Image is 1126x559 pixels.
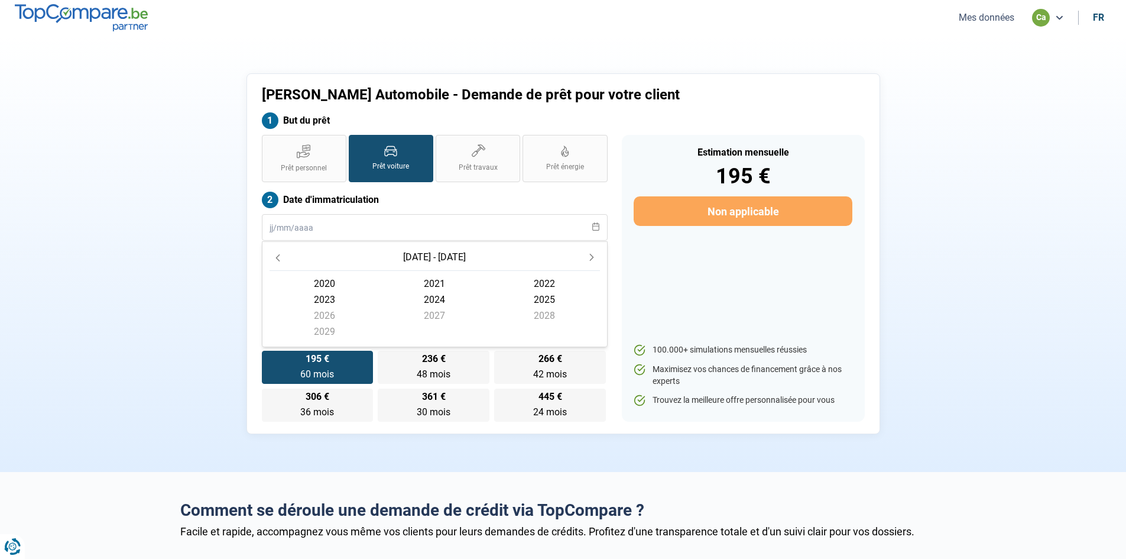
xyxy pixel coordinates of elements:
[634,344,852,356] li: 100.000+ simulations mensuelles réussies
[300,406,334,418] span: 36 mois
[634,196,852,226] button: Non applicable
[270,324,379,340] span: 2029
[372,161,409,172] span: Prêt voiture
[180,500,946,521] h2: Comment se déroule une demande de crédit via TopCompare ?
[634,166,852,187] div: 195 €
[15,4,148,31] img: TopCompare.be
[546,162,584,172] span: Prêt énergie
[403,251,466,263] span: [DATE] - [DATE]
[634,395,852,406] li: Trouvez la meilleure offre personnalisée pour vous
[262,241,608,347] div: Choose Date
[262,86,710,104] h1: [PERSON_NAME] Automobile - Demande de prêt pour votre client
[1093,12,1104,23] div: fr
[379,308,489,324] span: 2027
[583,249,600,266] button: Next Decade
[281,163,327,173] span: Prêt personnel
[306,392,329,402] span: 306 €
[422,354,446,364] span: 236 €
[262,112,608,129] label: But du prêt
[270,308,379,324] span: 2026
[422,392,446,402] span: 361 €
[379,292,489,308] span: 2024
[270,292,379,308] span: 2023
[634,148,852,157] div: Estimation mensuelle
[538,392,562,402] span: 445 €
[634,364,852,387] li: Maximisez vos chances de financement grâce à nos experts
[489,308,599,324] span: 2028
[417,406,450,418] span: 30 mois
[459,163,498,173] span: Prêt travaux
[533,406,567,418] span: 24 mois
[300,369,334,380] span: 60 mois
[306,354,329,364] span: 195 €
[270,276,379,292] span: 2020
[180,525,946,538] div: Facile et rapide, accompagnez vous même vos clients pour leurs demandes de crédits. Profitez d'un...
[489,292,599,308] span: 2025
[262,214,608,241] input: jj/mm/aaaa
[538,354,562,364] span: 266 €
[1032,9,1050,27] div: ca
[262,192,608,208] label: Date d'immatriculation
[270,249,286,266] button: Previous Decade
[955,11,1018,24] button: Mes données
[379,276,489,292] span: 2021
[533,369,567,380] span: 42 mois
[417,369,450,380] span: 48 mois
[489,276,599,292] span: 2022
